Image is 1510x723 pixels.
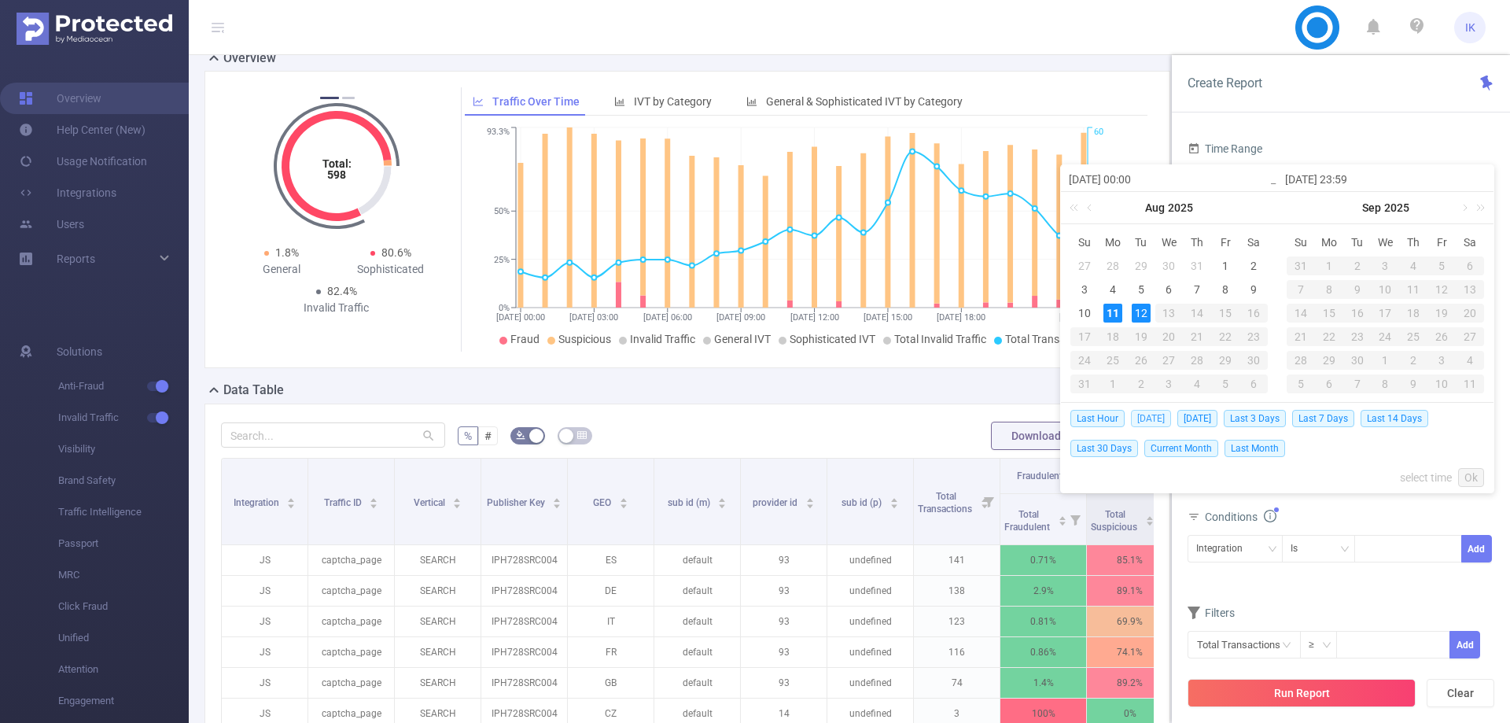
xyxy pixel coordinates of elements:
[1239,351,1268,370] div: 30
[1155,231,1184,254] th: Wed
[1132,304,1151,323] div: 12
[1465,12,1475,43] span: IK
[1155,351,1184,370] div: 27
[1461,535,1492,563] button: Add
[1127,325,1155,349] td: August 19, 2025
[1099,301,1127,325] td: August 11, 2025
[286,496,296,505] div: Sort
[1287,256,1315,275] div: 31
[1155,372,1184,396] td: September 3, 2025
[57,336,102,367] span: Solutions
[1127,372,1155,396] td: September 2, 2025
[57,253,95,265] span: Reports
[1183,235,1211,249] span: Th
[1132,256,1151,275] div: 29
[58,528,189,559] span: Passport
[1287,304,1315,323] div: 14
[1070,372,1099,396] td: August 31, 2025
[1127,278,1155,301] td: August 5, 2025
[1099,374,1127,393] div: 1
[1343,349,1372,372] td: September 30, 2025
[1155,327,1184,346] div: 20
[1183,231,1211,254] th: Thu
[1239,349,1268,372] td: August 30, 2025
[1196,536,1254,562] div: Integration
[1372,351,1400,370] div: 1
[1315,372,1343,396] td: October 6, 2025
[1183,278,1211,301] td: August 7, 2025
[1070,327,1099,346] div: 17
[1070,278,1099,301] td: August 3, 2025
[473,96,484,107] i: icon: line-chart
[1399,254,1427,278] td: September 4, 2025
[1343,325,1372,349] td: September 23, 2025
[1427,254,1456,278] td: September 5, 2025
[322,157,351,170] tspan: Total:
[643,312,691,323] tspan: [DATE] 06:00
[58,559,189,591] span: MRC
[1291,536,1309,562] div: Is
[918,491,974,515] span: Total Transactions
[1343,256,1372,275] div: 2
[464,430,472,442] span: %
[1372,231,1400,254] th: Wed
[1070,325,1099,349] td: August 17, 2025
[1127,231,1155,254] th: Tue
[1211,351,1239,370] div: 29
[1287,351,1315,370] div: 28
[1456,351,1484,370] div: 4
[1211,327,1239,346] div: 22
[1343,278,1372,301] td: September 9, 2025
[1399,235,1427,249] span: Th
[58,591,189,622] span: Click Fraud
[1103,256,1122,275] div: 28
[1216,280,1235,299] div: 8
[1211,374,1239,393] div: 5
[1315,280,1343,299] div: 8
[1183,304,1211,323] div: 14
[1211,278,1239,301] td: August 8, 2025
[1211,304,1239,323] div: 15
[1468,192,1488,223] a: Next year (Control + right)
[1372,349,1400,372] td: October 1, 2025
[1456,256,1484,275] div: 6
[746,96,757,107] i: icon: bar-chart
[1127,254,1155,278] td: July 29, 2025
[1244,256,1263,275] div: 2
[991,422,1104,450] button: Download PDF
[484,430,492,442] span: #
[1239,372,1268,396] td: September 6, 2025
[327,285,357,297] span: 82.4%
[1322,640,1331,651] i: icon: down
[1427,372,1456,396] td: October 10, 2025
[1211,254,1239,278] td: August 1, 2025
[17,13,172,45] img: Protected Media
[1155,325,1184,349] td: August 20, 2025
[1399,278,1427,301] td: September 11, 2025
[1069,170,1269,189] input: Start date
[1239,235,1268,249] span: Sa
[19,146,147,177] a: Usage Notification
[1127,349,1155,372] td: August 26, 2025
[1070,301,1099,325] td: August 10, 2025
[58,433,189,465] span: Visibility
[282,300,391,316] div: Invalid Traffic
[1099,372,1127,396] td: September 1, 2025
[1177,410,1217,427] span: [DATE]
[1427,374,1456,393] div: 10
[1094,127,1103,138] tspan: 60
[1343,280,1372,299] div: 9
[1070,351,1099,370] div: 24
[1066,192,1087,223] a: Last year (Control + left)
[1343,231,1372,254] th: Tue
[1211,231,1239,254] th: Fri
[1211,235,1239,249] span: Fr
[1315,349,1343,372] td: September 29, 2025
[1399,349,1427,372] td: October 2, 2025
[1287,301,1315,325] td: September 14, 2025
[1292,410,1354,427] span: Last 7 Days
[614,96,625,107] i: icon: bar-chart
[1315,351,1343,370] div: 29
[1287,280,1315,299] div: 7
[1127,351,1155,370] div: 26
